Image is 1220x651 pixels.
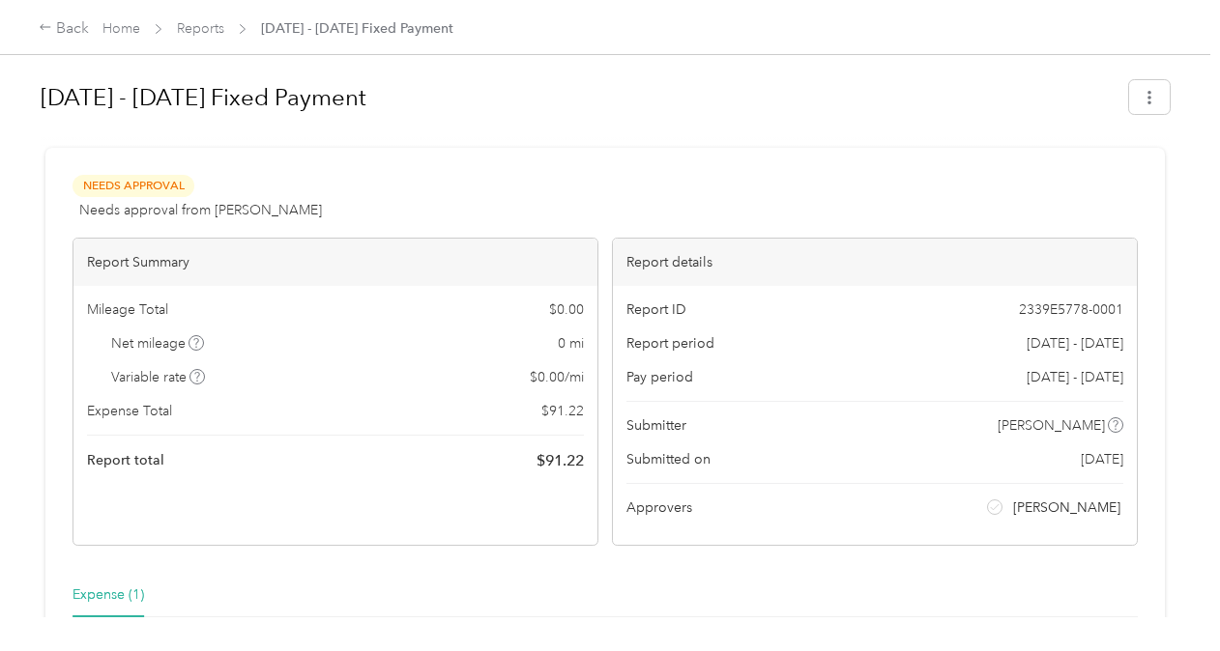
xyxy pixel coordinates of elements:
span: Report total [87,450,164,470]
span: Pay period [626,367,693,387]
span: [PERSON_NAME] [998,415,1105,436]
span: [DATE] - [DATE] [1027,367,1123,387]
span: Submitter [626,415,686,436]
span: Needs approval from [PERSON_NAME] [79,200,322,220]
div: Back [39,17,89,41]
span: $ 0.00 [549,299,584,320]
span: 0 mi [558,333,584,354]
div: Expense (1) [73,584,144,606]
span: Submitted on [626,449,711,469]
span: Report ID [626,299,686,320]
span: [PERSON_NAME] [1013,497,1120,518]
span: Expense Total [87,401,172,421]
a: Reports [177,20,224,37]
span: Variable rate [111,367,206,387]
a: Home [102,20,140,37]
span: Needs Approval [73,175,194,197]
span: [DATE] [1081,449,1123,469]
span: Net mileage [111,333,205,354]
span: 2339E5778-0001 [1019,299,1123,320]
span: Approvers [626,497,692,518]
span: $ 91.22 [537,449,584,472]
div: Report details [613,239,1137,286]
span: Mileage Total [87,299,168,320]
span: [DATE] - [DATE] Fixed Payment [261,18,453,39]
div: Report Summary [73,239,597,286]
h1: Aug 1 - 31, 2025 Fixed Payment [41,74,1116,121]
span: $ 91.22 [541,401,584,421]
span: [DATE] - [DATE] [1027,333,1123,354]
span: Report period [626,333,714,354]
iframe: Everlance-gr Chat Button Frame [1112,543,1220,651]
span: $ 0.00 / mi [530,367,584,387]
